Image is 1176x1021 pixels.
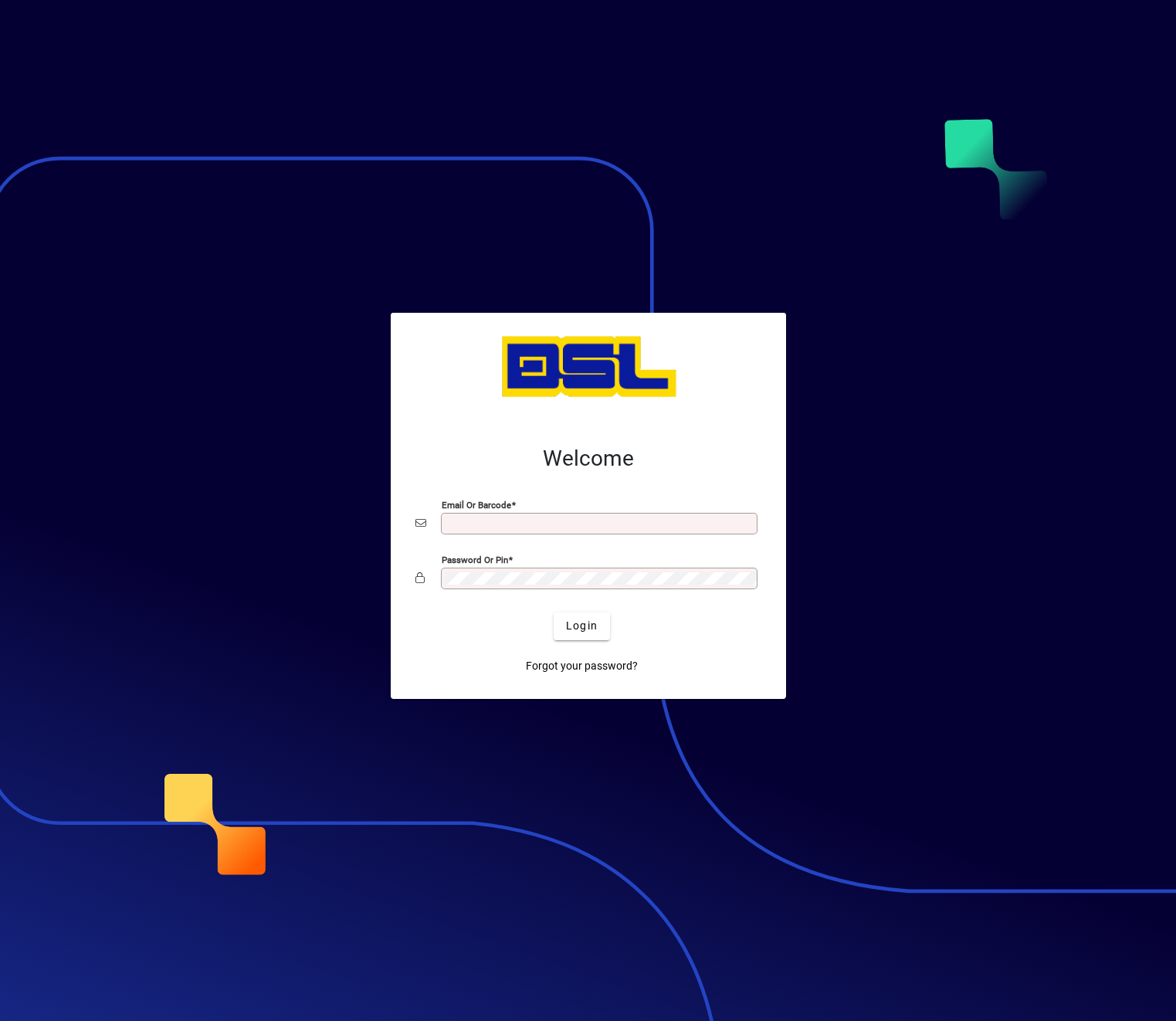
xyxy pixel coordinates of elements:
[554,612,610,640] button: Login
[566,618,598,634] span: Login
[442,554,508,565] mat-label: Password or Pin
[520,653,644,680] a: Forgot your password?
[442,499,511,510] mat-label: Email or Barcode
[415,446,761,472] h2: Welcome
[526,658,638,674] span: Forgot your password?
